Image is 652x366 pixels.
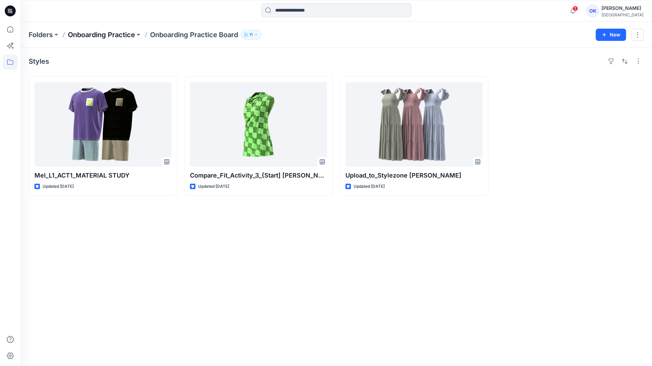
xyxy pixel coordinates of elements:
button: 11 [241,30,261,40]
a: Onboarding Practice [68,30,135,40]
p: Updated [DATE] [354,183,385,190]
a: Folders [29,30,53,40]
a: Compare_Fit_Activity_3_{Start] Carmen Munoz [190,82,327,167]
a: Mel_L1_ACT1_MATERIAL STUDY [34,82,172,167]
p: Upload_to_Stylezone [PERSON_NAME] [345,171,483,180]
p: Updated [DATE] [43,183,74,190]
div: [GEOGRAPHIC_DATA] [602,12,643,17]
p: Updated [DATE] [198,183,229,190]
button: New [596,29,626,41]
div: [PERSON_NAME] [602,4,643,12]
p: 11 [249,31,253,39]
div: OK [587,5,599,17]
p: Onboarding Practice Board [150,30,238,40]
span: 1 [573,6,578,11]
p: Compare_Fit_Activity_3_{Start] [PERSON_NAME] [190,171,327,180]
p: Mel_L1_ACT1_MATERIAL STUDY [34,171,172,180]
a: Upload_to_Stylezone Carmen noz [345,82,483,167]
h4: Styles [29,57,49,65]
